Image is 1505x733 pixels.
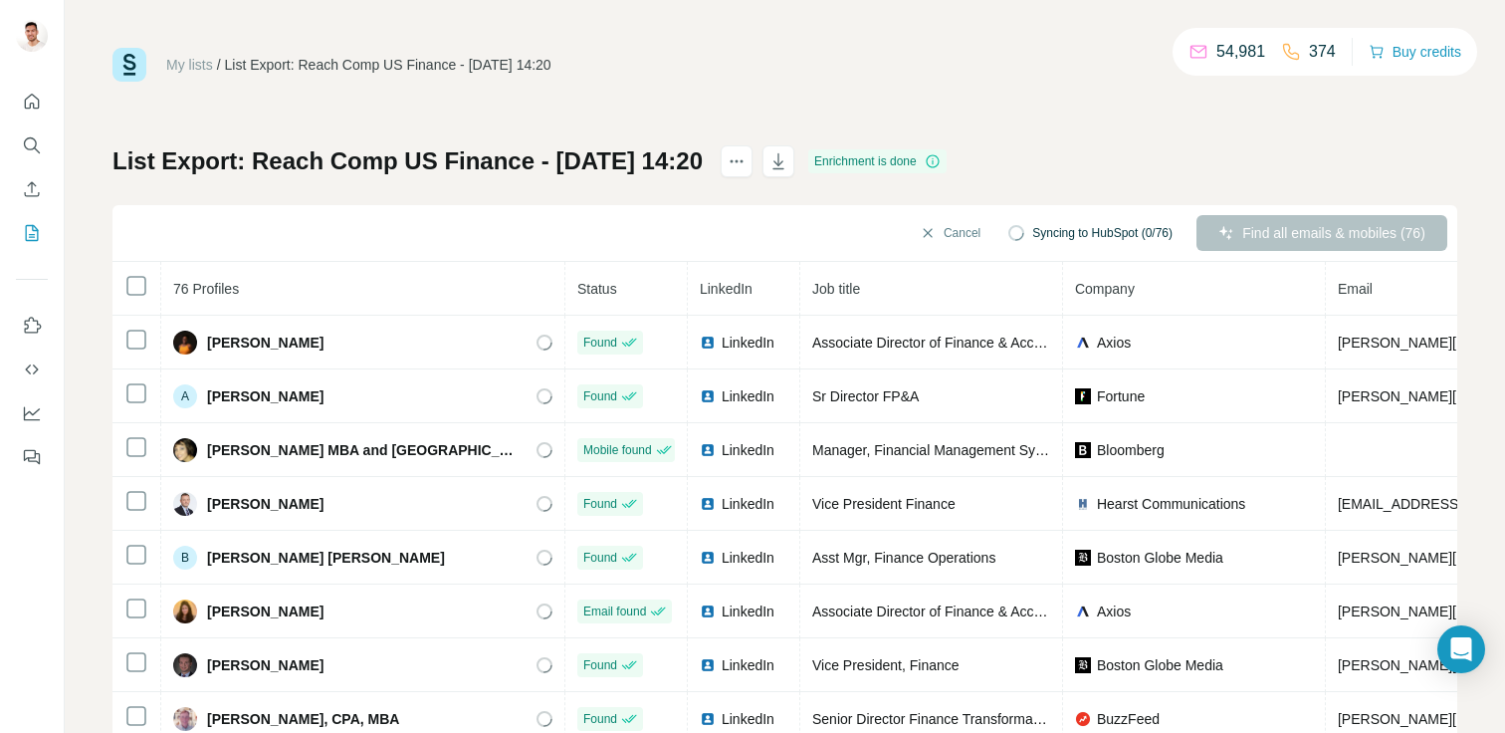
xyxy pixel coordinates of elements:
[207,386,323,406] span: [PERSON_NAME]
[700,496,716,512] img: LinkedIn logo
[812,335,1079,351] span: Associate Director of Finance & Accounting
[1437,625,1485,673] div: Open Intercom Messenger
[1369,38,1461,66] button: Buy credits
[207,494,323,514] span: [PERSON_NAME]
[577,281,617,297] span: Status
[1075,496,1091,512] img: company-logo
[583,441,652,459] span: Mobile found
[721,145,752,177] button: actions
[1075,711,1091,727] img: company-logo
[1097,709,1160,729] span: BuzzFeed
[1097,333,1131,353] span: Axios
[207,655,323,675] span: [PERSON_NAME]
[1075,335,1091,351] img: company-logo
[812,496,956,512] span: Vice President Finance
[173,438,197,462] img: Avatar
[722,709,774,729] span: LinkedIn
[700,388,716,404] img: LinkedIn logo
[812,281,860,297] span: Job title
[700,281,752,297] span: LinkedIn
[808,149,947,173] div: Enrichment is done
[722,548,774,568] span: LinkedIn
[207,333,323,353] span: [PERSON_NAME]
[173,600,197,623] img: Avatar
[173,492,197,516] img: Avatar
[700,604,716,619] img: LinkedIn logo
[207,709,399,729] span: [PERSON_NAME], CPA, MBA
[812,657,960,673] span: Vice President, Finance
[173,707,197,731] img: Avatar
[16,20,48,52] img: Avatar
[207,548,445,568] span: [PERSON_NAME] [PERSON_NAME]
[700,657,716,673] img: LinkedIn logo
[812,388,919,404] span: Sr Director FP&A
[906,215,994,251] button: Cancel
[112,145,703,177] h1: List Export: Reach Comp US Finance - [DATE] 14:20
[583,334,617,352] span: Found
[722,333,774,353] span: LinkedIn
[16,171,48,207] button: Enrich CSV
[1097,602,1131,621] span: Axios
[722,655,774,675] span: LinkedIn
[583,710,617,728] span: Found
[700,711,716,727] img: LinkedIn logo
[173,653,197,677] img: Avatar
[1075,604,1091,619] img: company-logo
[207,602,323,621] span: [PERSON_NAME]
[583,495,617,513] span: Found
[1075,442,1091,458] img: company-logo
[722,602,774,621] span: LinkedIn
[812,711,1055,727] span: Senior Director Finance Transformation
[16,439,48,475] button: Feedback
[1075,388,1091,404] img: company-logo
[812,442,1247,458] span: Manager, Financial Management Systems and Solutions at Bloomberg
[1338,281,1373,297] span: Email
[700,550,716,566] img: LinkedIn logo
[173,546,197,570] div: B
[16,215,48,251] button: My lists
[166,57,213,73] a: My lists
[217,55,221,75] li: /
[722,440,774,460] span: LinkedIn
[583,387,617,405] span: Found
[583,656,617,674] span: Found
[1075,550,1091,566] img: company-logo
[700,335,716,351] img: LinkedIn logo
[16,352,48,387] button: Use Surfe API
[583,603,646,620] span: Email found
[1309,40,1336,64] p: 374
[700,442,716,458] img: LinkedIn logo
[1097,494,1245,514] span: Hearst Communications
[1075,657,1091,673] img: company-logo
[16,308,48,344] button: Use Surfe on LinkedIn
[1097,386,1145,406] span: Fortune
[16,127,48,163] button: Search
[173,384,197,408] div: A
[722,386,774,406] span: LinkedIn
[173,281,239,297] span: 76 Profiles
[1097,440,1165,460] span: Bloomberg
[207,440,517,460] span: [PERSON_NAME] MBA and [GEOGRAPHIC_DATA]
[1032,224,1173,242] span: Syncing to HubSpot (0/76)
[173,331,197,355] img: Avatar
[1216,40,1265,64] p: 54,981
[16,84,48,120] button: Quick start
[583,549,617,567] span: Found
[812,550,995,566] span: Asst Mgr, Finance Operations
[225,55,551,75] div: List Export: Reach Comp US Finance - [DATE] 14:20
[112,48,146,82] img: Surfe Logo
[1097,655,1223,675] span: Boston Globe Media
[1097,548,1223,568] span: Boston Globe Media
[722,494,774,514] span: LinkedIn
[16,395,48,431] button: Dashboard
[1075,281,1135,297] span: Company
[812,604,1079,619] span: Associate Director of Finance & Accounting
